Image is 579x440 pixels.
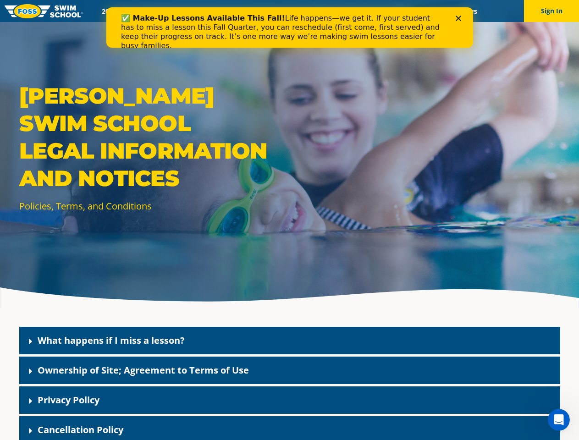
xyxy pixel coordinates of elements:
[151,7,190,16] a: Schools
[190,7,270,16] a: Swim Path® Program
[19,357,560,384] div: Ownership of Site; Agreement to Terms of Use
[15,6,179,15] b: ✅ Make-Up Lessons Available This Fall!
[5,4,83,18] img: FOSS Swim School Logo
[106,7,473,48] iframe: Intercom live chat banner
[418,7,447,16] a: Blog
[38,394,99,406] a: Privacy Policy
[447,7,485,16] a: Careers
[38,423,123,436] a: Cancellation Policy
[19,386,560,414] div: Privacy Policy
[15,6,337,43] div: Life happens—we get it. If your student has to miss a lesson this Fall Quarter, you can reschedul...
[548,409,570,431] iframe: Intercom live chat
[38,364,249,376] a: Ownership of Site; Agreement to Terms of Use
[19,82,285,192] p: [PERSON_NAME] Swim School Legal Information and Notices
[38,334,185,346] a: What happens if I miss a lesson?
[349,8,358,14] div: Close
[94,7,151,16] a: 2025 Calendar
[321,7,419,16] a: Swim Like [PERSON_NAME]
[19,199,285,213] p: Policies, Terms, and Conditions
[270,7,321,16] a: About FOSS
[19,327,560,354] div: What happens if I miss a lesson?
